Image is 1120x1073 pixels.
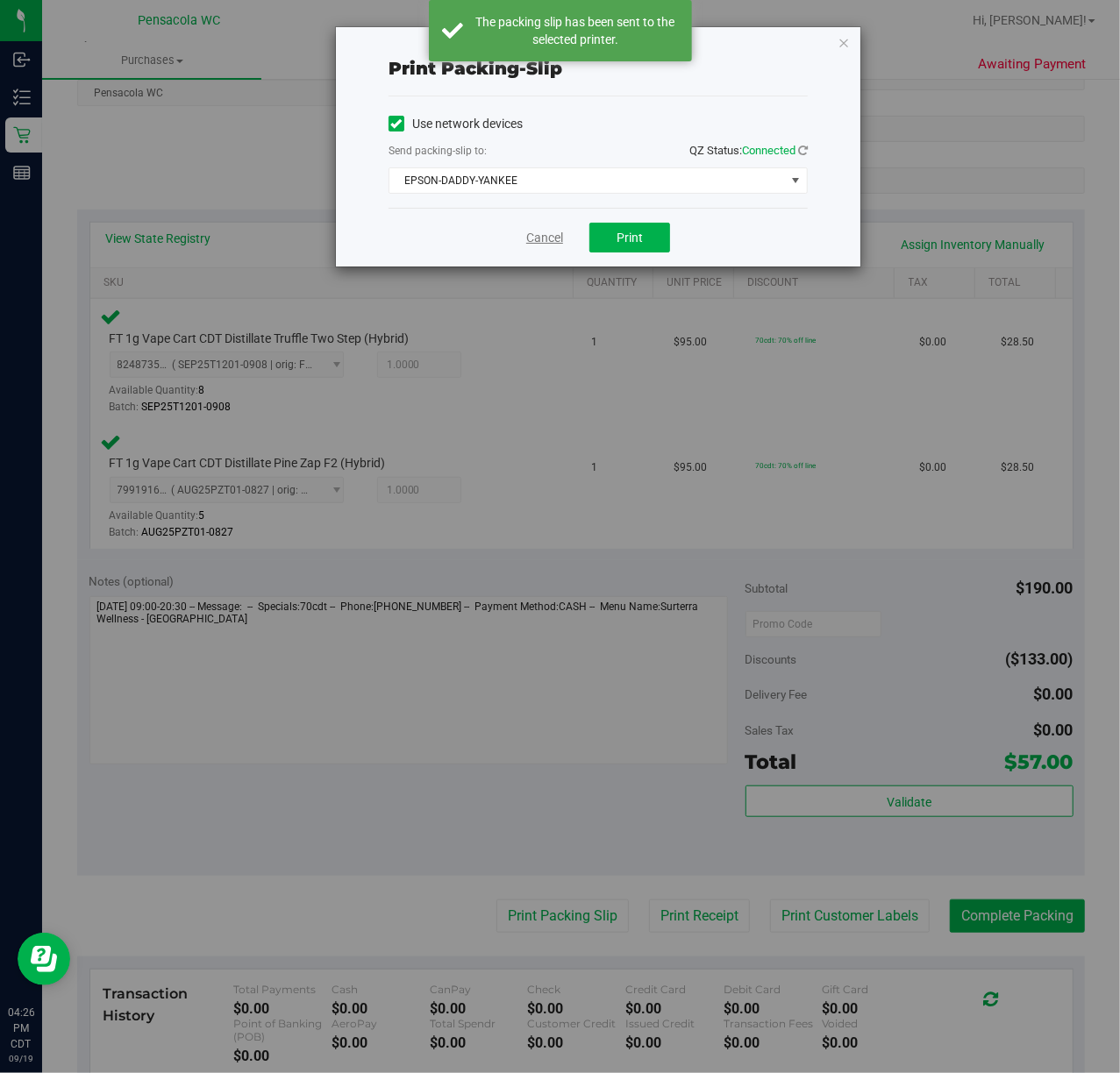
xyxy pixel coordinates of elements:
[389,168,785,193] span: EPSON-DADDY-YANKEE
[389,143,487,159] label: Send packing-slip to:
[785,168,807,193] span: select
[18,933,70,985] iframe: Resource center
[617,231,643,245] span: Print
[473,13,679,48] div: The packing slip has been sent to the selected printer.
[389,115,523,133] label: Use network devices
[526,229,563,247] a: Cancel
[742,144,795,157] span: Connected
[689,144,808,157] span: QZ Status:
[589,223,670,252] button: Print
[389,58,562,79] span: Print packing-slip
